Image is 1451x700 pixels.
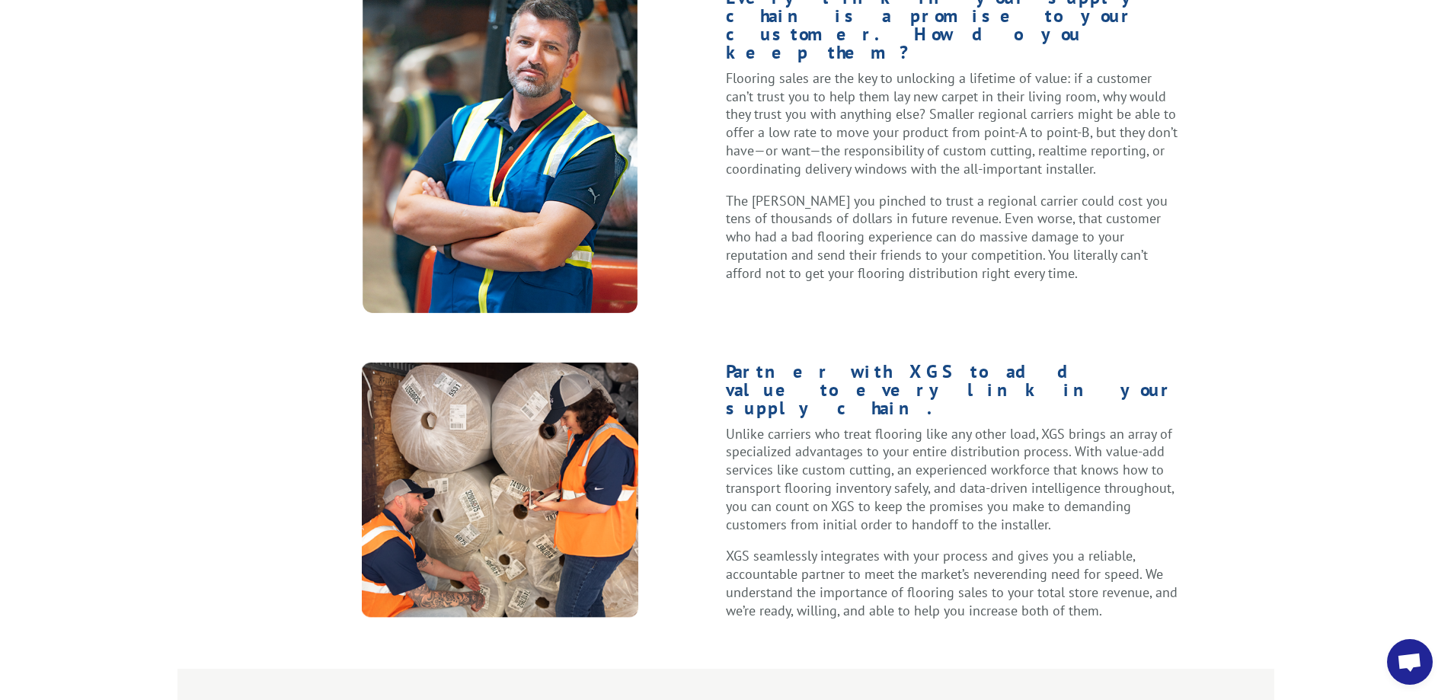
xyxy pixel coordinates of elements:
p: The [PERSON_NAME] you pinched to trust a regional carrier could cost you tens of thousands of dol... [726,192,1178,283]
h1: Partner with XGS to add value to every link in your supply chain. [726,363,1178,425]
p: Flooring sales are the key to unlocking a lifetime of value: if a customer can’t trust you to hel... [726,69,1178,192]
span: XGS seamlessly integrates with your process and gives you a reliable, accountable partner to meet... [726,547,1178,618]
img: XpressGlobalSystems_Retailers_TruckInspection [362,363,638,618]
span: Unlike carriers who treat flooring like any other load, XGS brings an array of specialized advant... [726,425,1174,533]
div: Open chat [1387,639,1433,685]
